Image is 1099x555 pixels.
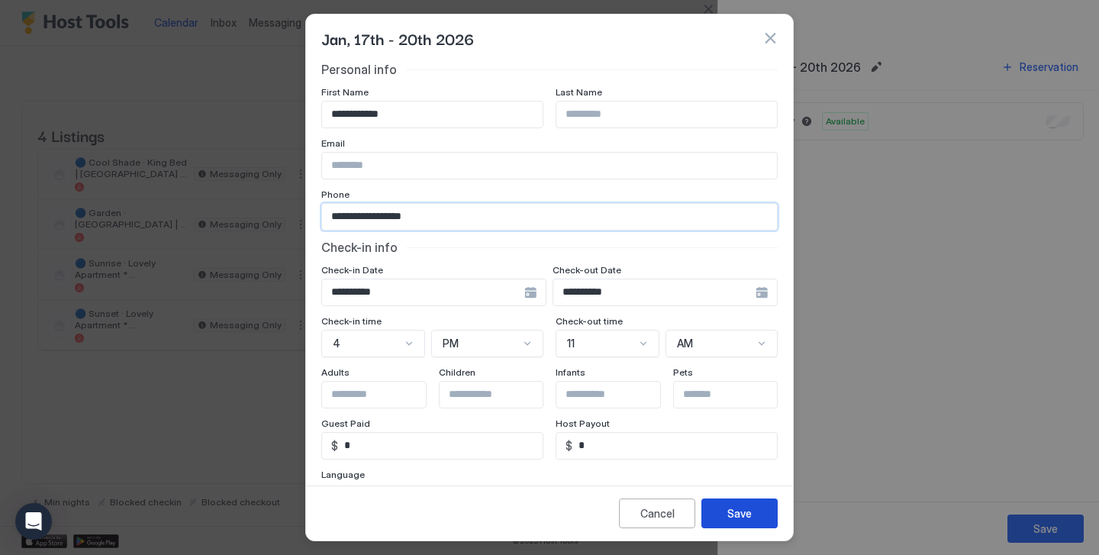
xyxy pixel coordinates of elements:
[443,337,459,350] span: PM
[673,366,693,378] span: Pets
[321,62,397,77] span: Personal info
[321,264,383,276] span: Check-in Date
[566,439,572,453] span: $
[321,240,398,255] span: Check-in info
[556,418,610,429] span: Host Payout
[15,503,52,540] div: Open Intercom Messenger
[322,102,543,127] input: Input Field
[619,499,695,528] button: Cancel
[556,366,585,378] span: Infants
[321,418,370,429] span: Guest Paid
[321,315,382,327] span: Check-in time
[322,382,447,408] input: Input Field
[338,433,543,459] input: Input Field
[572,433,777,459] input: Input Field
[556,315,623,327] span: Check-out time
[321,366,350,378] span: Adults
[322,153,777,179] input: Input Field
[321,137,345,149] span: Email
[553,264,621,276] span: Check-out Date
[640,505,675,521] div: Cancel
[567,337,575,350] span: 11
[556,382,682,408] input: Input Field
[556,102,777,127] input: Input Field
[321,27,474,50] span: Jan, 17th - 20th 2026
[556,86,602,98] span: Last Name
[321,189,350,200] span: Phone
[674,382,799,408] input: Input Field
[677,337,693,350] span: AM
[321,469,365,480] span: Language
[727,505,752,521] div: Save
[440,382,565,408] input: Input Field
[553,279,756,305] input: Input Field
[333,337,340,350] span: 4
[701,499,778,528] button: Save
[322,204,777,230] input: Input Field
[322,279,524,305] input: Input Field
[331,439,338,453] span: $
[321,86,369,98] span: First Name
[439,366,475,378] span: Children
